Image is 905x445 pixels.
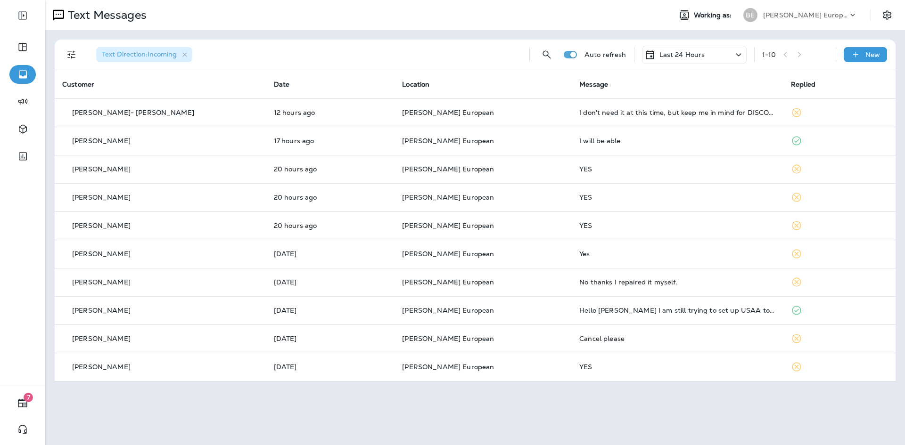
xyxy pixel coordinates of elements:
[24,393,33,402] span: 7
[274,363,387,371] p: Oct 13, 2025 11:10 AM
[402,108,494,117] span: [PERSON_NAME] European
[402,193,494,202] span: [PERSON_NAME] European
[402,278,494,286] span: [PERSON_NAME] European
[579,307,776,314] div: Hello Kaela I am still trying to set up USAA towing to transport the car TJ the dealer they have ...
[579,137,776,145] div: I will be able
[694,11,734,19] span: Working as:
[274,194,387,201] p: Oct 14, 2025 11:35 AM
[402,334,494,343] span: [PERSON_NAME] European
[402,250,494,258] span: [PERSON_NAME] European
[274,335,387,342] p: Oct 13, 2025 11:10 AM
[579,250,776,258] div: Yes
[64,8,147,22] p: Text Messages
[96,47,192,62] div: Text Direction:Incoming
[274,80,290,89] span: Date
[579,165,776,173] div: YES
[579,335,776,342] div: Cancel please
[62,45,81,64] button: Filters
[743,8,757,22] div: BE
[274,165,387,173] p: Oct 14, 2025 12:09 PM
[584,51,626,58] p: Auto refresh
[402,80,429,89] span: Location
[579,363,776,371] div: YES
[274,307,387,314] p: Oct 13, 2025 11:52 AM
[579,109,776,116] div: I don't need it at this time, but keep me in mind for DISCOUNT S.
[72,165,131,173] p: [PERSON_NAME]
[402,363,494,371] span: [PERSON_NAME] European
[274,250,387,258] p: Oct 13, 2025 12:44 PM
[579,222,776,229] div: YES
[72,194,131,201] p: [PERSON_NAME]
[763,11,848,19] p: [PERSON_NAME] European Autoworks
[9,394,36,413] button: 7
[274,109,387,116] p: Oct 14, 2025 07:37 PM
[72,335,131,342] p: [PERSON_NAME]
[274,278,387,286] p: Oct 13, 2025 11:55 AM
[72,363,131,371] p: [PERSON_NAME]
[62,80,94,89] span: Customer
[72,278,131,286] p: [PERSON_NAME]
[579,80,608,89] span: Message
[72,307,131,314] p: [PERSON_NAME]
[72,250,131,258] p: [PERSON_NAME]
[537,45,556,64] button: Search Messages
[9,6,36,25] button: Expand Sidebar
[402,221,494,230] span: [PERSON_NAME] European
[72,137,131,145] p: [PERSON_NAME]
[274,222,387,229] p: Oct 14, 2025 11:35 AM
[72,222,131,229] p: [PERSON_NAME]
[72,109,194,116] p: [PERSON_NAME]- [PERSON_NAME]
[879,7,896,24] button: Settings
[579,278,776,286] div: No thanks I repaired it myself.
[791,80,815,89] span: Replied
[762,51,776,58] div: 1 - 10
[659,51,705,58] p: Last 24 Hours
[865,51,880,58] p: New
[102,50,177,58] span: Text Direction : Incoming
[274,137,387,145] p: Oct 14, 2025 02:27 PM
[402,306,494,315] span: [PERSON_NAME] European
[579,194,776,201] div: YES
[402,137,494,145] span: [PERSON_NAME] European
[402,165,494,173] span: [PERSON_NAME] European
